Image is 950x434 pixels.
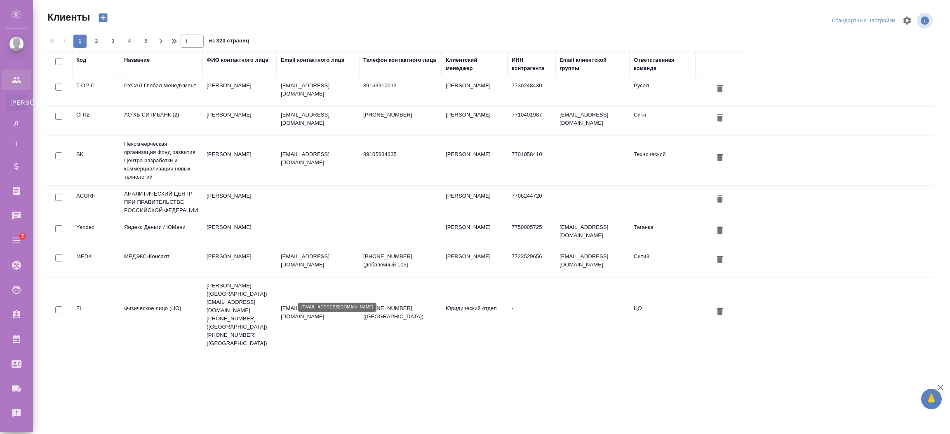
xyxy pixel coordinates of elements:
button: 4 [123,35,136,48]
td: [PERSON_NAME] ([GEOGRAPHIC_DATA]) [EMAIL_ADDRESS][DOMAIN_NAME] [PHONE_NUMBER] ([GEOGRAPHIC_DATA])... [202,278,277,352]
td: Некоммерческая организация Фонд развития Центра разработки и коммерциализации новых технологий [120,136,202,185]
td: 7730248430 [508,77,555,106]
span: 3 [106,37,120,45]
p: [EMAIL_ADDRESS][DOMAIN_NAME] [281,150,355,167]
td: 7701058410 [508,146,555,175]
td: Русал [630,77,696,106]
td: Яндекс Деньги / ЮМани [120,219,202,248]
p: [EMAIL_ADDRESS][DOMAIN_NAME] [281,111,355,127]
button: 2 [90,35,103,48]
div: Телефон контактного лица [363,56,436,64]
td: Сити3 [630,248,696,277]
td: [EMAIL_ADDRESS][DOMAIN_NAME] [555,248,630,277]
td: SK [72,146,120,175]
button: 5 [139,35,153,48]
p: [EMAIL_ADDRESS][DOMAIN_NAME] [281,252,355,269]
div: Email клиентской группы [560,56,625,72]
td: 7723529656 [508,248,555,277]
td: [PERSON_NAME] [442,188,508,217]
span: 🙏 [924,390,938,408]
span: Клиенты [45,11,90,24]
td: [PERSON_NAME] [442,77,508,106]
td: FL [72,300,120,329]
span: Посмотреть информацию [917,13,934,28]
td: МЕДЭКС-Консалт [120,248,202,277]
a: Т [6,135,27,152]
button: Удалить [713,111,727,126]
td: [EMAIL_ADDRESS][DOMAIN_NAME] [555,219,630,248]
button: Удалить [713,252,727,268]
td: T-OP-C [72,77,120,106]
td: - [508,300,555,329]
span: 2 [90,37,103,45]
td: Физическое лицо (ЦО) [120,300,202,329]
td: [PERSON_NAME] [442,146,508,175]
p: [PHONE_NUMBER] [363,111,437,119]
a: 7 [2,230,31,251]
span: из 320 страниц [209,36,249,48]
td: CITI2 [72,107,120,135]
td: [PERSON_NAME] [442,219,508,248]
td: 7750005725 [508,219,555,248]
td: [PERSON_NAME] [442,107,508,135]
td: [PERSON_NAME] [202,107,277,135]
span: [PERSON_NAME] [10,98,23,107]
p: [EMAIL_ADDRESS][DOMAIN_NAME] [281,82,355,98]
td: Yandex [72,219,120,248]
p: 89163910013 [363,82,437,90]
td: [PERSON_NAME] [442,248,508,277]
button: 🙏 [921,389,942,409]
span: Настроить таблицу [897,11,917,30]
td: Сити [630,107,696,135]
span: 7 [16,232,29,240]
td: [EMAIL_ADDRESS][DOMAIN_NAME] [555,107,630,135]
span: Д [10,119,23,127]
div: Email контактного лица [281,56,344,64]
button: Удалить [713,192,727,207]
td: [PERSON_NAME] [202,146,277,175]
td: АО КБ СИТИБАНК (2) [120,107,202,135]
div: Ответственная команда [634,56,691,72]
div: Клиентский менеджер [446,56,503,72]
td: 7708244720 [508,188,555,217]
button: Удалить [713,150,727,166]
button: Удалить [713,223,727,238]
td: [PERSON_NAME] [202,77,277,106]
a: Д [6,115,27,131]
a: [PERSON_NAME] [6,94,27,111]
td: Таганка [630,219,696,248]
button: 3 [106,35,120,48]
div: Код [76,56,86,64]
td: Технический [630,146,696,175]
td: [PERSON_NAME] [202,188,277,217]
td: [PERSON_NAME] [202,219,277,248]
p: 89105834335 [363,150,437,159]
div: ИНН контрагента [512,56,551,72]
p: [PHONE_NUMBER] (добавочный 105) [363,252,437,269]
td: РУСАЛ Глобал Менеджмент [120,77,202,106]
td: АНАЛИТИЧЕСКИЙ ЦЕНТР ПРИ ПРАВИТЕЛЬСТВЕ РОССИЙСКОЙ ФЕДЕРАЦИИ [120,186,202,219]
button: Удалить [713,82,727,97]
td: 7710401987 [508,107,555,135]
td: ЦО [630,300,696,329]
span: 4 [123,37,136,45]
span: 5 [139,37,153,45]
button: Удалить [713,304,727,320]
div: Название [124,56,150,64]
td: [PERSON_NAME] [202,248,277,277]
td: MEDK [72,248,120,277]
td: ACGRF [72,188,120,217]
div: split button [830,14,897,27]
span: Т [10,140,23,148]
p: [PHONE_NUMBER] ([GEOGRAPHIC_DATA]) [363,304,437,321]
td: Юридический отдел [442,300,508,329]
div: ФИО контактного лица [207,56,268,64]
p: [EMAIL_ADDRESS][DOMAIN_NAME] [281,304,355,321]
button: Создать [93,11,113,25]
